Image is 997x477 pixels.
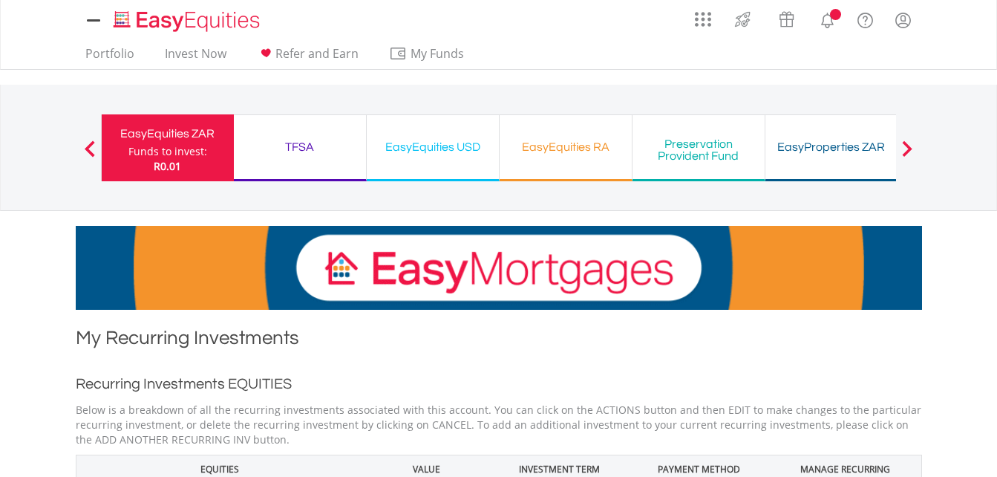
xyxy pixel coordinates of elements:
div: EasyEquities RA [509,137,623,158]
a: My Profile [884,4,922,36]
h1: My Recurring Investments [76,325,922,358]
div: EasyEquities ZAR [111,123,225,144]
div: EasyProperties ZAR [774,137,889,158]
span: My Funds [389,44,486,63]
p: Below is a breakdown of all the recurring investments associated with this account. You can click... [76,403,922,447]
img: vouchers-v2.svg [774,7,799,31]
a: Portfolio [79,46,140,69]
img: EasyMortage Promotion Banner [76,226,922,310]
span: R0.01 [154,159,181,173]
div: TFSA [243,137,357,158]
img: thrive-v2.svg [730,7,755,31]
div: EasyEquities USD [376,137,490,158]
img: grid-menu-icon.svg [695,11,711,27]
button: Next [892,148,922,163]
a: Invest Now [159,46,232,69]
a: Vouchers [765,4,808,31]
a: AppsGrid [685,4,721,27]
a: Notifications [808,4,846,33]
button: Previous [75,148,105,163]
a: Refer and Earn [251,46,365,69]
a: Home page [108,4,266,33]
h2: Recurring Investments EQUITIES [76,373,922,395]
div: Funds to invest: [128,144,207,159]
img: EasyEquities_Logo.png [111,9,266,33]
div: Preservation Provident Fund [641,138,756,162]
a: FAQ's and Support [846,4,884,33]
span: Refer and Earn [275,45,359,62]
